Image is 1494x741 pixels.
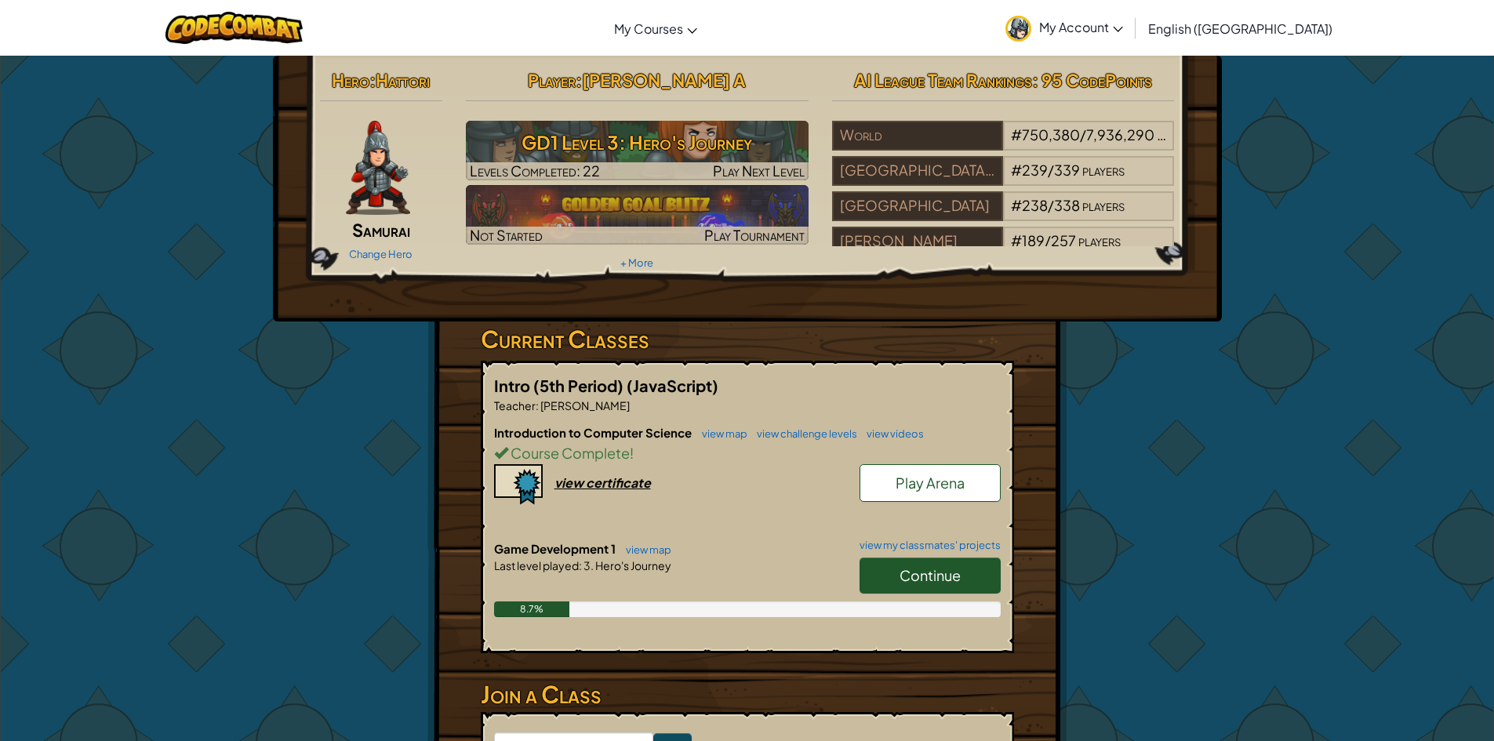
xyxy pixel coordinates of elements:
span: [PERSON_NAME] [539,398,630,412]
div: 8.7% [494,601,570,617]
span: players [1082,161,1125,179]
span: : [576,69,582,91]
span: # [1011,161,1022,179]
img: avatar [1005,16,1031,42]
a: [GEOGRAPHIC_DATA]#238/338players [832,206,1175,224]
span: Not Started [470,226,543,244]
span: My Courses [614,20,683,37]
span: 239 [1022,161,1048,179]
span: : [579,558,582,572]
a: My Courses [606,7,705,49]
h3: Current Classes [481,321,1014,357]
span: / [1045,231,1051,249]
span: 7,936,290 [1086,125,1154,143]
img: GD1 Level 3: Hero's Journey [466,121,809,180]
span: Play Arena [896,474,965,492]
span: Introduction to Computer Science [494,425,694,440]
a: [GEOGRAPHIC_DATA] (4368)#239/339players [832,171,1175,189]
div: [GEOGRAPHIC_DATA] [832,191,1003,221]
span: players [1078,231,1121,249]
a: World#750,380/7,936,290players [832,136,1175,154]
span: My Account [1039,19,1123,35]
span: # [1011,125,1022,143]
span: 238 [1022,196,1048,214]
span: Play Tournament [704,226,805,244]
span: Intro (5th Period) [494,376,627,395]
span: English ([GEOGRAPHIC_DATA]) [1148,20,1332,37]
a: view videos [859,427,924,440]
h3: Join a Class [481,677,1014,712]
span: Hero [332,69,369,91]
span: Teacher [494,398,536,412]
span: 750,380 [1022,125,1080,143]
div: World [832,121,1003,151]
h3: GD1 Level 3: Hero's Journey [466,125,809,160]
a: Not StartedPlay Tournament [466,185,809,245]
span: players [1082,196,1125,214]
span: Levels Completed: 22 [470,162,600,180]
a: Play Next Level [466,121,809,180]
span: 3. [582,558,594,572]
span: Game Development 1 [494,541,618,556]
span: : [369,69,376,91]
a: view my classmates' projects [852,540,1001,550]
img: Golden Goal [466,185,809,245]
a: My Account [998,3,1131,53]
div: [GEOGRAPHIC_DATA] (4368) [832,156,1003,186]
span: / [1048,161,1054,179]
span: 189 [1022,231,1045,249]
span: Last level played [494,558,579,572]
span: (JavaScript) [627,376,718,395]
span: Player [528,69,576,91]
span: 338 [1054,196,1080,214]
span: AI League Team Rankings [854,69,1032,91]
div: [PERSON_NAME] [832,227,1003,256]
a: view map [694,427,747,440]
a: view challenge levels [749,427,857,440]
a: + More [620,256,653,269]
a: view certificate [494,474,651,491]
span: Hattori [376,69,430,91]
span: [PERSON_NAME] A [582,69,746,91]
img: CodeCombat logo [165,12,303,44]
span: / [1048,196,1054,214]
div: view certificate [554,474,651,491]
img: samurai.pose.png [346,121,410,215]
span: ! [630,444,634,462]
span: : [536,398,539,412]
span: Play Next Level [713,162,805,180]
img: certificate-icon.png [494,464,543,505]
span: : 95 CodePoints [1032,69,1152,91]
span: # [1011,196,1022,214]
a: view map [618,543,671,556]
span: 257 [1051,231,1076,249]
span: Samurai [352,219,410,241]
a: English ([GEOGRAPHIC_DATA]) [1140,7,1340,49]
span: 339 [1054,161,1080,179]
span: Course Complete [508,444,630,462]
a: Change Hero [349,248,413,260]
span: Continue [900,566,961,584]
span: Hero's Journey [594,558,671,572]
span: # [1011,231,1022,249]
span: / [1080,125,1086,143]
a: [PERSON_NAME]#189/257players [832,242,1175,260]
